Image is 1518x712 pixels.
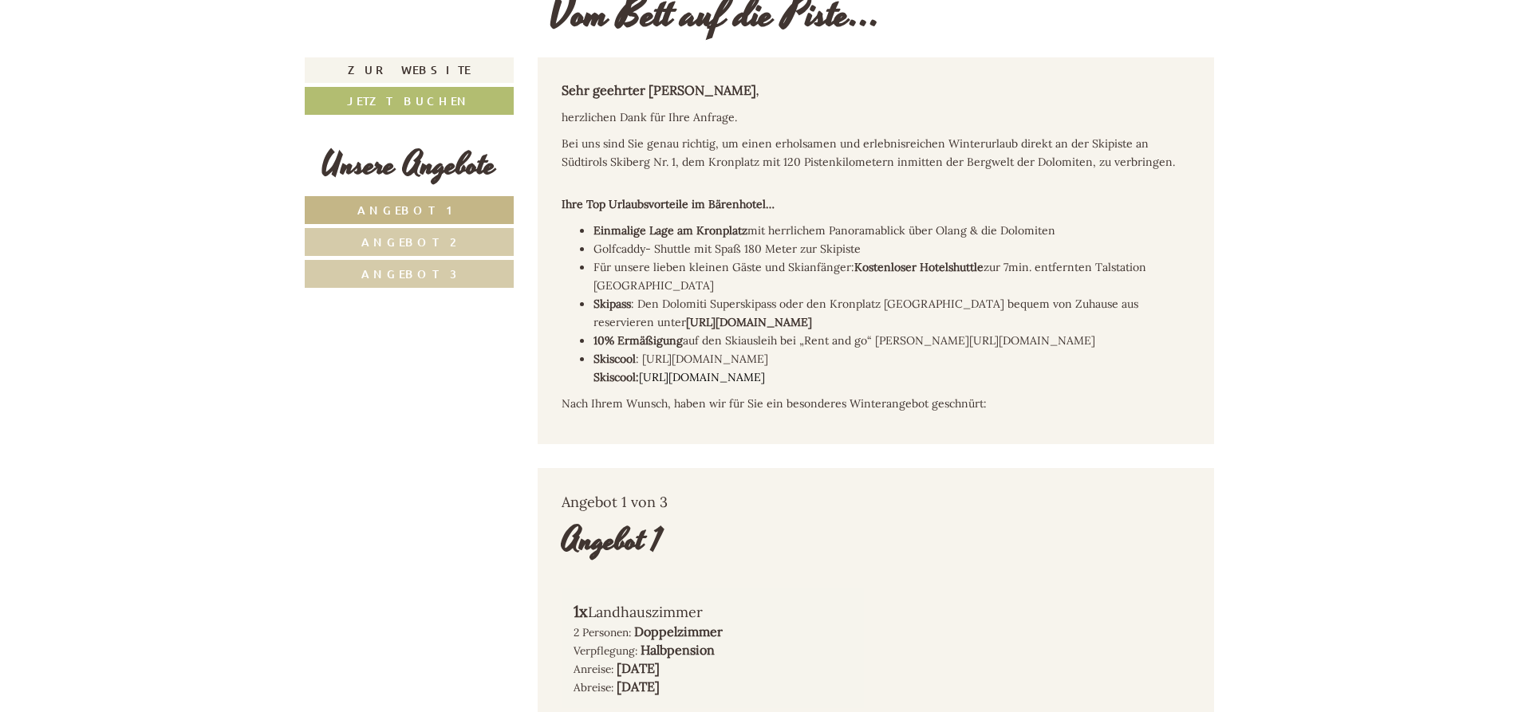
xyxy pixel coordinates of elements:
[305,87,515,115] a: Jetzt buchen
[756,84,759,98] em: ,
[593,352,636,366] span: Skiscool
[593,223,747,238] span: Einmalige Lage am Kronplatz
[617,660,660,676] b: [DATE]
[361,266,457,281] span: Angebot 3
[593,260,1146,293] span: Für unsere lieben kleinen Gäste und Skianfänger: zur 7min. entfernten Talstation [GEOGRAPHIC_DATA]
[357,203,460,218] span: Angebot 1
[634,623,723,639] b: Doppelzimmer
[747,223,1055,238] span: mit herrlichem Panoramablick über Olang & die Dolomiten
[305,143,515,188] div: Unsere Angebote
[593,370,639,384] span: Skiscool:
[617,679,660,694] b: [DATE]
[562,110,737,124] span: herzlichen Dank für Ihre Anfrage.
[686,315,812,329] strong: [URL][DOMAIN_NAME]
[562,197,775,211] strong: Ihre Top Urlaubsvorteile im Bärenhotel…
[593,297,631,311] span: Skipass
[574,601,588,621] b: 1x
[574,600,852,623] div: Landhauszimmer
[639,370,765,384] a: [URL][DOMAIN_NAME]
[574,662,613,676] small: Anreise:
[562,518,662,564] div: Angebot 1
[562,396,987,411] span: Nach Ihrem Wunsch, haben wir für Sie ein besonderes Winterangebot geschnürt:
[641,642,715,658] b: Halbpension
[683,333,969,348] span: auf den Skiausleih bei „Rent and go“ [PERSON_NAME]
[574,680,613,694] small: Abreise:
[562,82,756,98] strong: Sehr geehrter [PERSON_NAME]
[574,643,637,658] small: Verpflegung:
[854,260,984,274] strong: Kostenloser Hotelshuttle
[593,333,1095,348] span: [URL][DOMAIN_NAME]
[593,297,1138,329] span: : Den Dolomiti Superskipass oder den Kronplatz [GEOGRAPHIC_DATA] bequem von Zuhause aus reservier...
[593,242,861,256] span: Golfcaddy- Shuttle mit Spaß 180 Meter zur Skipiste
[562,493,668,511] span: Angebot 1 von 3
[305,57,515,83] a: Zur Website
[574,625,631,639] small: 2 Personen:
[361,234,456,250] span: Angebot 2
[562,136,1175,169] span: Bei uns sind Sie genau richtig, um einen erholsamen und erlebnisreichen Winterurlaub direkt an de...
[593,333,683,348] span: 10% Ermäßigung
[593,352,768,384] span: : [URL][DOMAIN_NAME]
